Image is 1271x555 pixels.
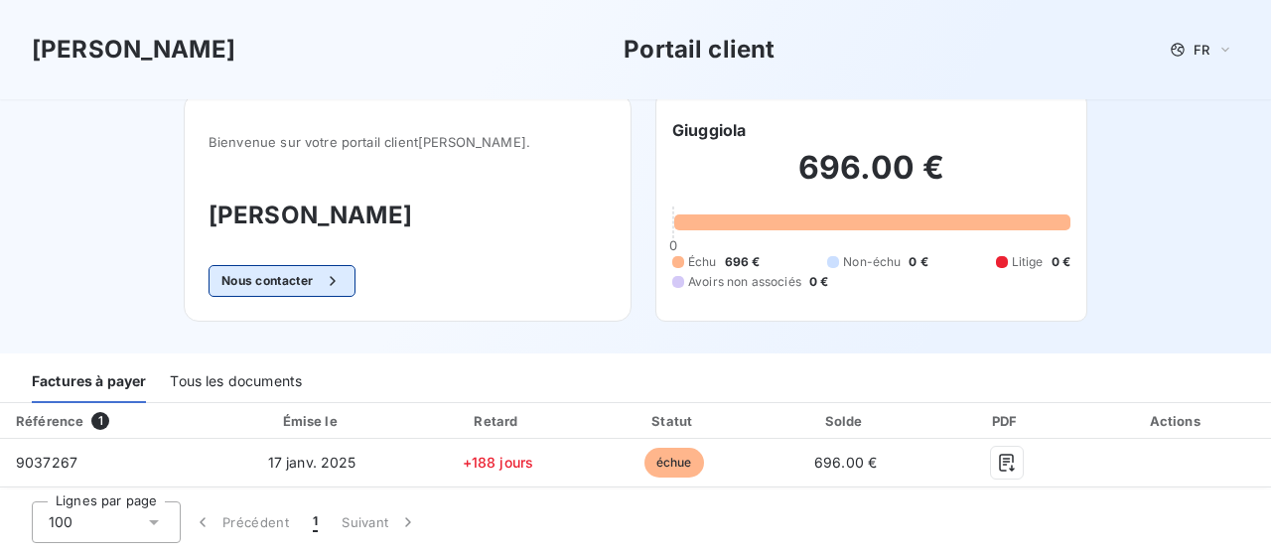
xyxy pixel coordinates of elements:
div: PDF [934,411,1079,431]
span: 100 [49,512,72,532]
span: Bienvenue sur votre portail client [PERSON_NAME] . [209,134,607,150]
div: Tous les documents [170,361,302,403]
span: 1 [313,512,318,532]
span: Litige [1012,253,1044,271]
span: 696.00 € [814,454,877,471]
span: 0 € [909,253,927,271]
div: Retard [413,411,583,431]
span: 9037267 [16,454,77,471]
div: Actions [1087,411,1267,431]
div: Statut [591,411,757,431]
h6: Giuggiola [672,118,746,142]
h3: [PERSON_NAME] [32,32,235,68]
span: 0 € [1052,253,1070,271]
div: Solde [765,411,926,431]
div: Factures à payer [32,361,146,403]
span: Échu [688,253,717,271]
div: Référence [16,413,83,429]
span: +188 jours [463,454,534,471]
h3: [PERSON_NAME] [209,198,607,233]
span: 17 janv. 2025 [268,454,356,471]
div: Émise le [218,411,404,431]
button: Précédent [181,501,301,543]
span: 1 [91,412,109,430]
h3: Portail client [624,32,775,68]
span: 0 [669,237,677,253]
button: Suivant [330,501,430,543]
h2: 696.00 € [672,148,1070,208]
span: échue [644,448,704,478]
span: 0 € [809,273,828,291]
button: 1 [301,501,330,543]
span: 696 € [725,253,761,271]
button: Nous contacter [209,265,355,297]
span: Avoirs non associés [688,273,801,291]
span: Non-échu [843,253,901,271]
span: FR [1194,42,1209,58]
